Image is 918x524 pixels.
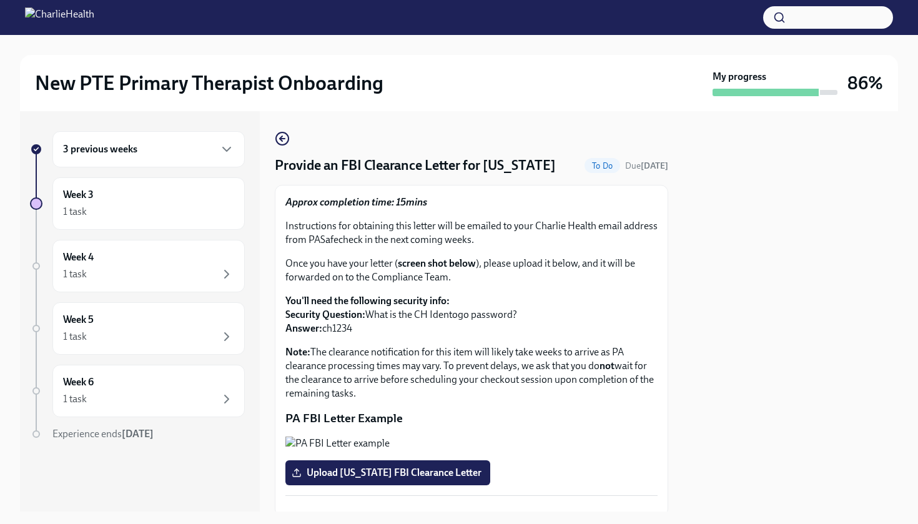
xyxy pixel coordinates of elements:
[285,219,658,247] p: Instructions for obtaining this letter will be emailed to your Charlie Health email address from ...
[600,360,614,372] strong: not
[52,428,154,440] span: Experience ends
[285,346,310,358] strong: Note:
[63,267,87,281] div: 1 task
[30,302,245,355] a: Week 51 task
[63,205,87,219] div: 1 task
[285,295,450,307] strong: You'll need the following security info:
[63,188,94,202] h6: Week 3
[30,240,245,292] a: Week 41 task
[30,177,245,230] a: Week 31 task
[285,322,322,334] strong: Answer:
[285,309,365,320] strong: Security Question:
[285,257,658,284] p: Once you have your letter ( ), please upload it below, and it will be forwarded on to the Complia...
[285,410,658,427] p: PA FBI Letter Example
[285,294,658,335] p: What is the CH Identogo password? ch1234
[63,375,94,389] h6: Week 6
[294,467,481,479] span: Upload [US_STATE] FBI Clearance Letter
[398,257,476,269] strong: screen shot below
[25,7,94,27] img: CharlieHealth
[641,161,668,171] strong: [DATE]
[713,70,766,84] strong: My progress
[63,330,87,344] div: 1 task
[625,161,668,171] span: Due
[285,460,490,485] label: Upload [US_STATE] FBI Clearance Letter
[63,142,137,156] h6: 3 previous weeks
[625,160,668,172] span: October 2nd, 2025 07:00
[122,428,154,440] strong: [DATE]
[63,313,94,327] h6: Week 5
[847,72,883,94] h3: 86%
[285,437,658,450] button: Zoom image
[30,365,245,417] a: Week 61 task
[285,345,658,400] p: The clearance notification for this item will likely take weeks to arrive as PA clearance process...
[63,392,87,406] div: 1 task
[275,156,556,175] h4: Provide an FBI Clearance Letter for [US_STATE]
[285,196,427,208] strong: Approx completion time: 15mins
[63,250,94,264] h6: Week 4
[35,71,383,96] h2: New PTE Primary Therapist Onboarding
[52,131,245,167] div: 3 previous weeks
[585,161,620,171] span: To Do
